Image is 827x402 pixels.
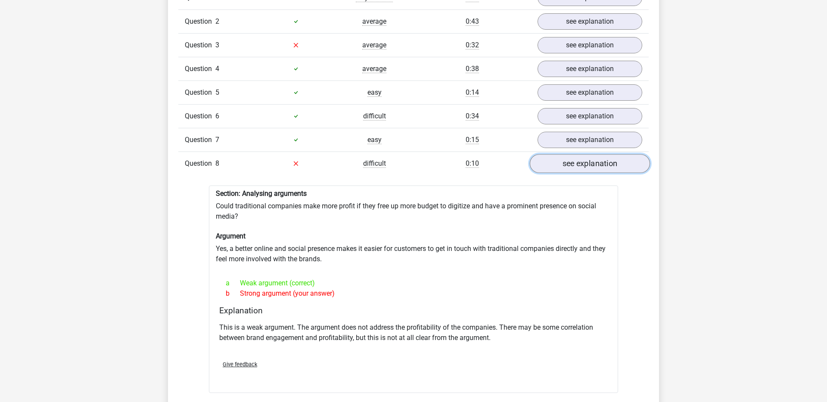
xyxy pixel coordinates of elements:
[466,112,479,121] span: 0:34
[362,41,386,49] span: average
[215,159,219,167] span: 8
[215,136,219,144] span: 7
[215,17,219,25] span: 2
[215,112,219,120] span: 6
[215,65,219,73] span: 4
[367,88,382,97] span: easy
[466,17,479,26] span: 0:43
[185,64,215,74] span: Question
[538,37,642,53] a: see explanation
[223,361,257,368] span: Give feedback
[466,136,479,144] span: 0:15
[216,232,611,240] h6: Argument
[226,278,240,288] span: a
[538,108,642,124] a: see explanation
[185,111,215,121] span: Question
[219,306,608,315] h4: Explanation
[216,189,611,198] h6: Section: Analysing arguments
[215,41,219,49] span: 3
[362,65,386,73] span: average
[530,154,650,173] a: see explanation
[219,288,608,299] div: Strong argument (your answer)
[185,40,215,50] span: Question
[185,87,215,98] span: Question
[466,65,479,73] span: 0:38
[363,112,386,121] span: difficult
[367,136,382,144] span: easy
[185,135,215,145] span: Question
[538,61,642,77] a: see explanation
[538,13,642,30] a: see explanation
[466,41,479,49] span: 0:32
[185,158,215,169] span: Question
[209,186,618,393] div: Could traditional companies make more profit if they free up more budget to digitize and have a p...
[185,16,215,27] span: Question
[215,88,219,96] span: 5
[538,132,642,148] a: see explanation
[219,322,608,343] p: This is a weak argument. The argument does not address the profitability of the companies. There ...
[538,84,642,101] a: see explanation
[466,88,479,97] span: 0:14
[466,159,479,168] span: 0:10
[363,159,386,168] span: difficult
[219,278,608,288] div: Weak argument (correct)
[226,288,240,299] span: b
[362,17,386,26] span: average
